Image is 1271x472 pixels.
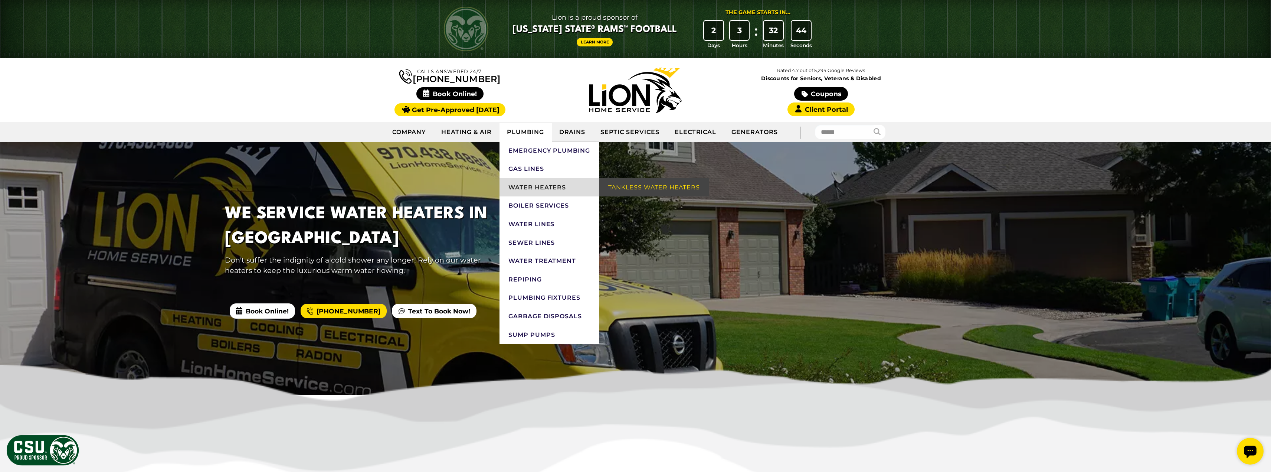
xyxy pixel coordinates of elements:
[787,102,854,116] a: Client Portal
[301,304,387,319] a: [PHONE_NUMBER]
[730,21,749,40] div: 3
[499,215,599,234] a: Water Lines
[667,123,724,141] a: Electrical
[499,196,599,215] a: Boiler Services
[392,304,476,319] a: Text To Book Now!
[499,141,599,160] a: Emergency Plumbing
[785,122,815,142] div: |
[499,252,599,270] a: Water Treatment
[725,9,790,17] div: The Game Starts in...
[728,66,914,75] p: Rated 4.7 out of 5,294 Google Reviews
[730,76,913,81] span: Discounts for Seniors, Veterans & Disabled
[434,123,499,141] a: Heating & Air
[385,123,434,141] a: Company
[499,326,599,344] a: Sump Pumps
[763,42,784,49] span: Minutes
[577,38,613,46] a: Learn More
[724,123,785,141] a: Generators
[499,289,599,307] a: Plumbing Fixtures
[794,87,848,101] a: Coupons
[599,178,709,197] a: Tankless Water Heaters
[589,68,682,113] img: Lion Home Service
[399,68,500,84] a: [PHONE_NUMBER]
[512,12,677,23] span: Lion is a proud sponsor of
[225,202,495,251] h1: We Service Water Heaters in [GEOGRAPHIC_DATA]
[416,87,484,100] span: Book Online!
[752,21,760,49] div: :
[764,21,783,40] div: 32
[792,21,811,40] div: 44
[499,307,599,326] a: Garbage Disposals
[790,42,812,49] span: Seconds
[230,303,295,318] span: Book Online!
[6,434,80,466] img: CSU Sponsor Badge
[593,123,667,141] a: Septic Services
[225,255,495,276] p: Don't suffer the indignity of a cold shower any longer! Rely on our water heaters to keep the lux...
[394,103,505,116] a: Get Pre-Approved [DATE]
[704,21,723,40] div: 2
[499,234,599,252] a: Sewer Lines
[512,23,677,36] span: [US_STATE] State® Rams™ Football
[499,178,599,197] a: Water Heaters
[499,270,599,289] a: Repiping
[732,42,747,49] span: Hours
[707,42,720,49] span: Days
[552,123,593,141] a: Drains
[3,3,30,30] div: Open chat widget
[499,123,552,141] a: Plumbing
[499,160,599,178] a: Gas Lines
[444,7,488,51] img: CSU Rams logo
